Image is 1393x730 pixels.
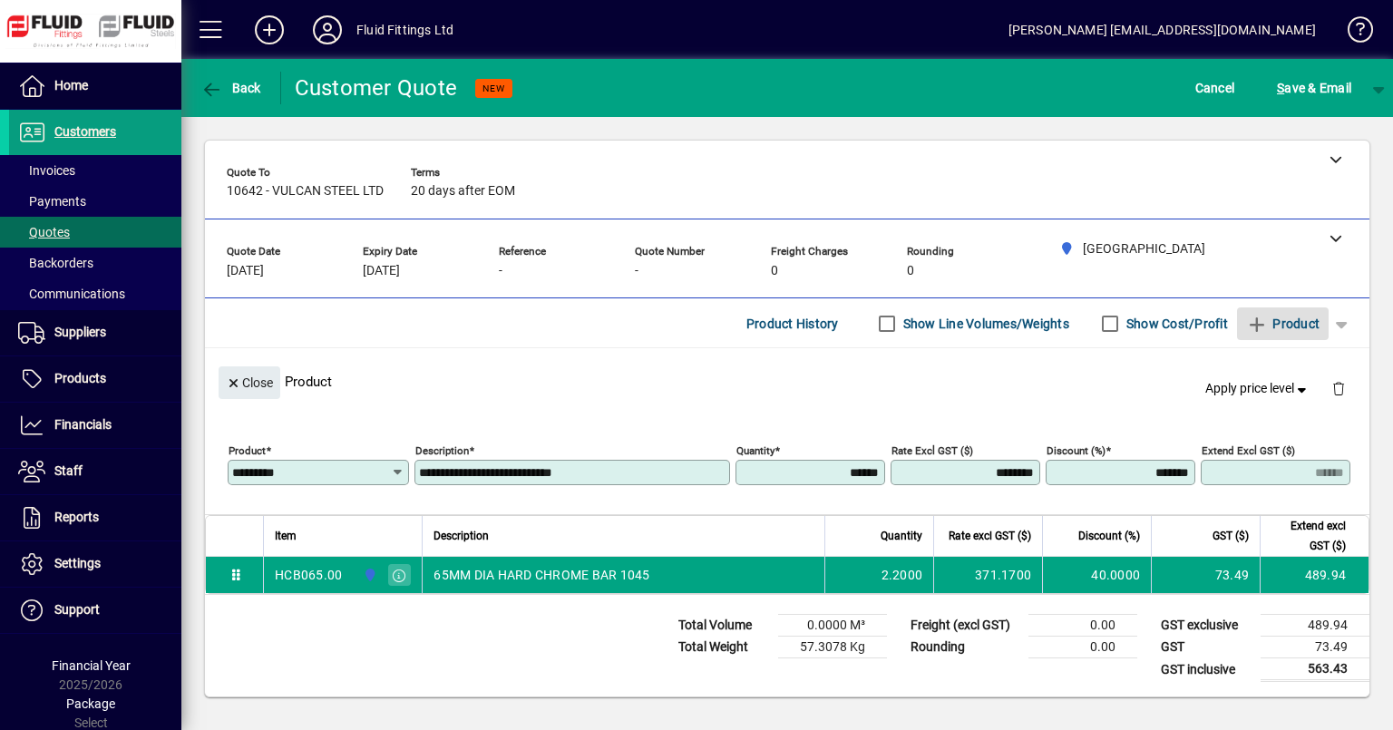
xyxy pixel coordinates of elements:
[227,184,384,199] span: 10642 - VULCAN STEEL LTD
[54,417,112,432] span: Financials
[499,264,502,278] span: -
[1042,557,1151,593] td: 40.0000
[200,81,261,95] span: Back
[54,510,99,524] span: Reports
[482,83,505,94] span: NEW
[907,264,914,278] span: 0
[18,256,93,270] span: Backorders
[900,315,1069,333] label: Show Line Volumes/Weights
[1277,73,1351,102] span: ave & Email
[1152,637,1261,658] td: GST
[1317,380,1360,396] app-page-header-button: Delete
[778,637,887,658] td: 57.3078 Kg
[54,556,101,570] span: Settings
[1213,526,1249,546] span: GST ($)
[9,63,181,109] a: Home
[945,566,1031,584] div: 371.1700
[882,566,923,584] span: 2.2000
[9,495,181,540] a: Reports
[669,615,778,637] td: Total Volume
[54,124,116,139] span: Customers
[54,463,83,478] span: Staff
[1028,637,1137,658] td: 0.00
[356,15,453,44] div: Fluid Fittings Ltd
[1237,307,1329,340] button: Product
[9,248,181,278] a: Backorders
[66,696,115,711] span: Package
[1028,615,1137,637] td: 0.00
[881,526,922,546] span: Quantity
[9,588,181,633] a: Support
[1152,615,1261,637] td: GST exclusive
[9,155,181,186] a: Invoices
[891,444,973,457] mat-label: Rate excl GST ($)
[635,264,638,278] span: -
[9,541,181,587] a: Settings
[54,78,88,92] span: Home
[18,163,75,178] span: Invoices
[18,194,86,209] span: Payments
[363,264,400,278] span: [DATE]
[275,566,342,584] div: HCB065.00
[433,526,489,546] span: Description
[1151,557,1260,593] td: 73.49
[433,566,649,584] span: 65MM DIA HARD CHROME BAR 1045
[901,615,1028,637] td: Freight (excl GST)
[54,325,106,339] span: Suppliers
[9,449,181,494] a: Staff
[229,444,266,457] mat-label: Product
[1261,615,1369,637] td: 489.94
[949,526,1031,546] span: Rate excl GST ($)
[1008,15,1316,44] div: [PERSON_NAME] [EMAIL_ADDRESS][DOMAIN_NAME]
[9,217,181,248] a: Quotes
[226,368,273,398] span: Close
[1202,444,1295,457] mat-label: Extend excl GST ($)
[275,526,297,546] span: Item
[1317,366,1360,410] button: Delete
[298,14,356,46] button: Profile
[9,186,181,217] a: Payments
[1205,379,1310,398] span: Apply price level
[214,374,285,390] app-page-header-button: Close
[1123,315,1228,333] label: Show Cost/Profit
[52,658,131,673] span: Financial Year
[771,264,778,278] span: 0
[196,72,266,104] button: Back
[240,14,298,46] button: Add
[227,264,264,278] span: [DATE]
[54,602,100,617] span: Support
[901,637,1028,658] td: Rounding
[739,307,846,340] button: Product History
[1195,73,1235,102] span: Cancel
[205,348,1369,414] div: Product
[1277,81,1284,95] span: S
[1246,309,1320,338] span: Product
[219,366,280,399] button: Close
[1260,557,1369,593] td: 489.94
[9,403,181,448] a: Financials
[9,278,181,309] a: Communications
[358,565,379,585] span: AUCKLAND
[181,72,281,104] app-page-header-button: Back
[54,371,106,385] span: Products
[1047,444,1106,457] mat-label: Discount (%)
[1261,637,1369,658] td: 73.49
[1152,658,1261,681] td: GST inclusive
[736,444,774,457] mat-label: Quantity
[295,73,458,102] div: Customer Quote
[1078,526,1140,546] span: Discount (%)
[669,637,778,658] td: Total Weight
[1261,658,1369,681] td: 563.43
[1268,72,1360,104] button: Save & Email
[1334,4,1370,63] a: Knowledge Base
[18,287,125,301] span: Communications
[9,310,181,355] a: Suppliers
[746,309,839,338] span: Product History
[415,444,469,457] mat-label: Description
[18,225,70,239] span: Quotes
[411,184,515,199] span: 20 days after EOM
[778,615,887,637] td: 0.0000 M³
[1198,373,1318,405] button: Apply price level
[1191,72,1240,104] button: Cancel
[1271,516,1346,556] span: Extend excl GST ($)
